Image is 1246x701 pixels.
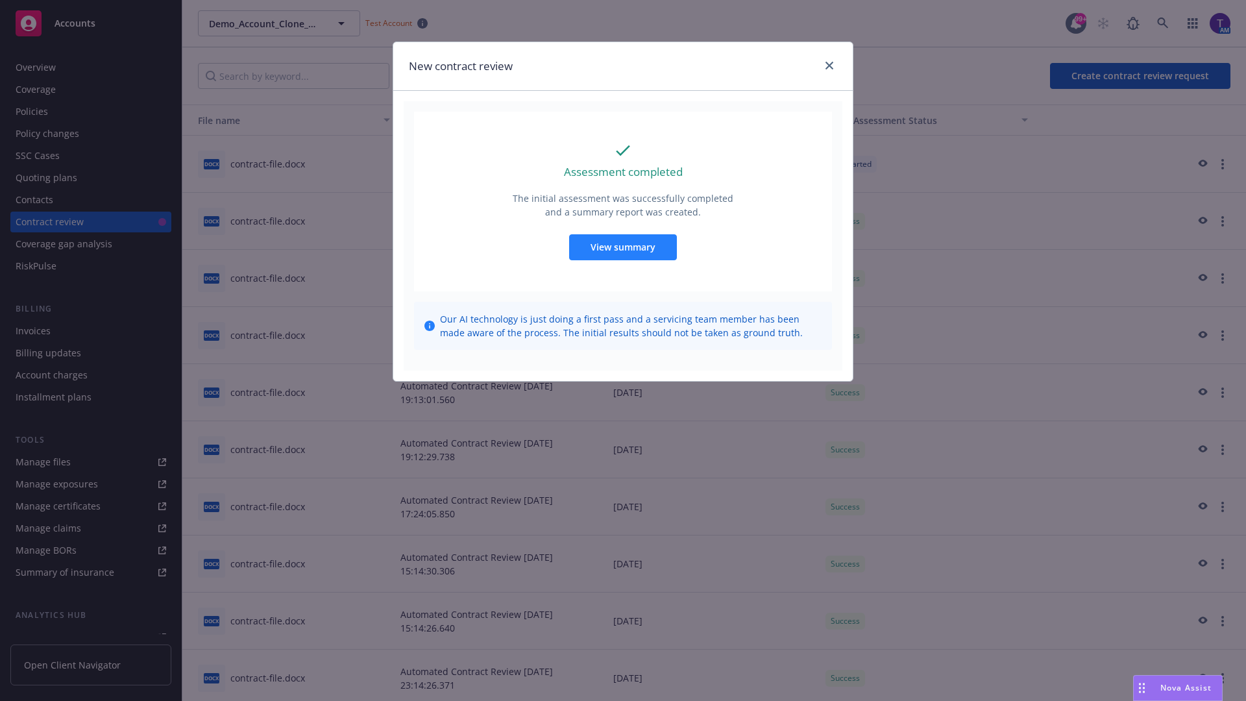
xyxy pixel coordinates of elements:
button: View summary [569,234,677,260]
p: Assessment completed [564,164,683,180]
h1: New contract review [409,58,513,75]
button: Nova Assist [1133,675,1223,701]
a: close [822,58,837,73]
span: Our AI technology is just doing a first pass and a servicing team member has been made aware of t... [440,312,822,339]
span: Nova Assist [1160,682,1212,693]
div: Drag to move [1134,676,1150,700]
p: The initial assessment was successfully completed and a summary report was created. [511,191,735,219]
span: View summary [591,241,655,253]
